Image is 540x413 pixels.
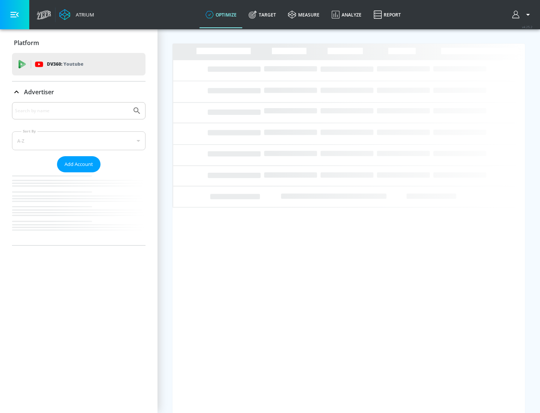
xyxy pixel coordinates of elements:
[12,32,145,53] div: Platform
[57,156,100,172] button: Add Account
[24,88,54,96] p: Advertiser
[282,1,325,28] a: measure
[21,129,37,134] label: Sort By
[325,1,367,28] a: Analyze
[73,11,94,18] div: Atrium
[12,102,145,245] div: Advertiser
[12,81,145,102] div: Advertiser
[14,39,39,47] p: Platform
[12,53,145,75] div: DV360: Youtube
[59,9,94,20] a: Atrium
[522,25,532,29] span: v 4.25.2
[63,60,83,68] p: Youtube
[12,131,145,150] div: A-Z
[367,1,407,28] a: Report
[12,172,145,245] nav: list of Advertiser
[243,1,282,28] a: Target
[64,160,93,169] span: Add Account
[47,60,83,68] p: DV360:
[199,1,243,28] a: optimize
[15,106,129,116] input: Search by name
